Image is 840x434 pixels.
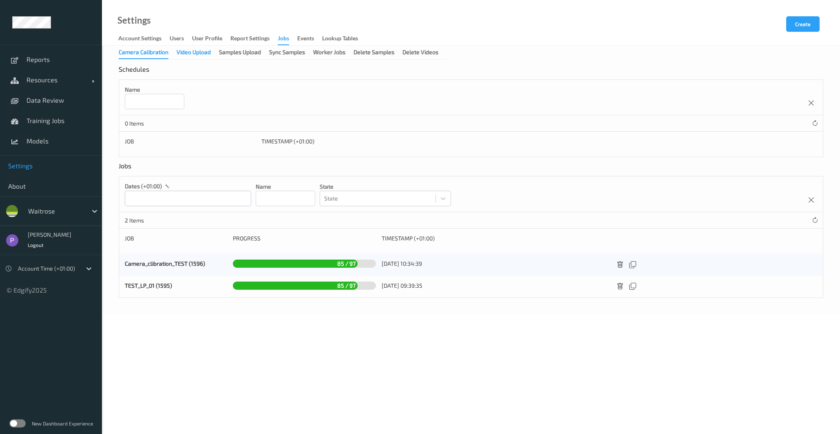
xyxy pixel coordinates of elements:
[297,34,314,44] div: events
[230,33,278,44] a: Report Settings
[382,282,607,290] div: [DATE] 09:39:35
[382,260,607,268] div: [DATE] 10:34:39
[125,86,184,94] p: Name
[402,48,438,58] div: Delete Videos
[219,48,269,55] a: Samples Upload
[354,48,402,55] a: Delete Samples
[335,258,358,269] span: 85 / 97
[230,34,270,44] div: Report Settings
[125,216,186,225] p: 2 Items
[313,48,345,58] div: Worker Jobs
[382,234,607,242] div: Timestamp (+01:00)
[125,182,162,190] p: dates (+01:00)
[118,33,170,44] a: Account Settings
[313,48,354,55] a: Worker Jobs
[192,33,230,44] a: User Profile
[119,48,168,59] div: Camera Calibration
[320,183,451,191] p: State
[177,48,211,58] div: Video Upload
[125,137,256,145] div: Job
[269,48,313,55] a: Sync Samples
[170,33,192,44] a: users
[322,33,366,44] a: Lookup Tables
[125,234,227,242] div: Job
[125,260,205,267] a: Camera_clibration_TEST (1596)
[269,48,305,58] div: Sync Samples
[192,34,222,44] div: User Profile
[278,34,289,45] div: Jobs
[125,282,172,289] a: TEST_LP_01 (1595)
[297,33,322,44] a: events
[322,34,358,44] div: Lookup Tables
[233,234,376,242] div: Progress
[256,183,315,191] p: Name
[402,48,447,55] a: Delete Videos
[117,16,151,24] a: Settings
[118,34,161,44] div: Account Settings
[119,162,133,176] div: Jobs
[170,34,184,44] div: users
[354,48,394,58] div: Delete Samples
[119,65,151,79] div: Schedules
[786,16,820,32] button: Create
[278,33,297,45] a: Jobs
[119,48,177,55] a: Camera Calibration
[177,48,219,55] a: Video Upload
[125,119,186,128] p: 0 Items
[335,280,358,291] span: 85 / 97
[261,137,550,145] div: Timestamp (+01:00)
[219,48,261,58] div: Samples Upload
